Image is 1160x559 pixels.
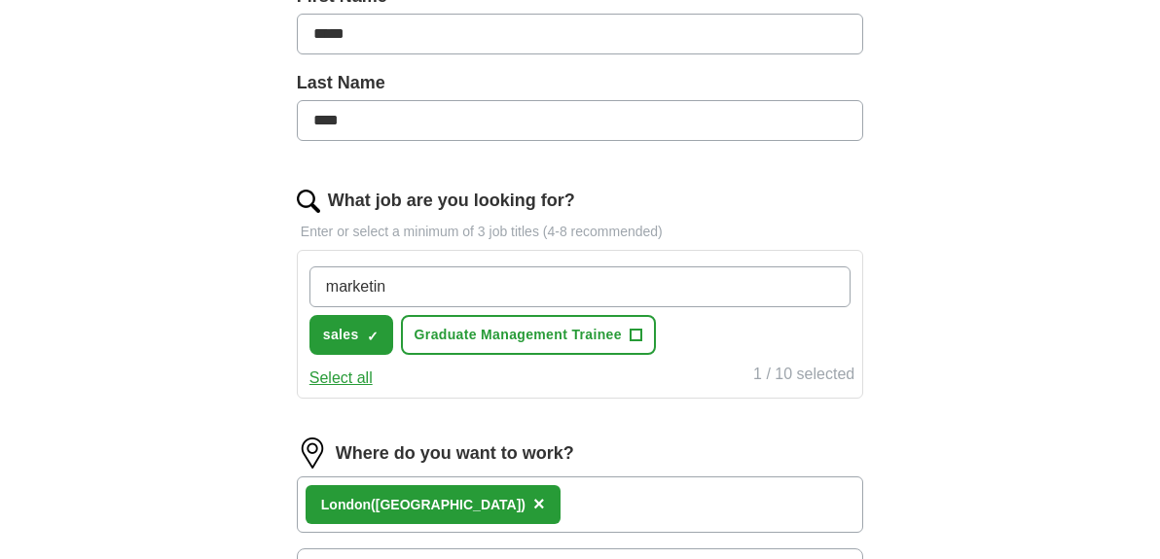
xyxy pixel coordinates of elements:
button: × [533,490,545,519]
input: Type a job title and press enter [309,266,851,307]
button: Graduate Management Trainee [401,315,656,355]
label: Where do you want to work? [336,440,574,467]
img: search.png [297,190,320,213]
img: location.png [297,437,328,469]
button: sales✓ [309,315,393,355]
p: Enter or select a minimum of 3 job titles (4-8 recommended) [297,222,863,242]
div: 1 / 10 selected [753,363,854,390]
span: Graduate Management Trainee [415,325,622,345]
span: ✓ [367,329,379,344]
span: ([GEOGRAPHIC_DATA]) [371,497,526,512]
button: Select all [309,367,373,390]
span: sales [323,325,359,345]
div: don [321,495,526,515]
span: × [533,493,545,514]
label: What job are you looking for? [328,188,575,214]
strong: Lon [321,497,346,512]
label: Last Name [297,70,863,96]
